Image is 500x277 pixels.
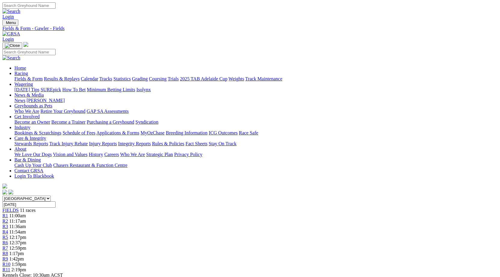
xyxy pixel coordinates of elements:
a: Race Safe [239,130,258,135]
a: Home [14,65,26,71]
a: ICG Outcomes [209,130,238,135]
a: R7 [2,245,8,251]
a: R6 [2,240,8,245]
a: Strategic Plan [146,152,173,157]
a: 2025 TAB Adelaide Cup [180,76,227,81]
div: Industry [14,130,498,136]
a: Coursing [149,76,167,81]
a: Chasers Restaurant & Function Centre [53,163,127,168]
input: Search [2,49,56,55]
img: facebook.svg [2,190,7,194]
span: 11 races [20,208,35,213]
a: Greyhounds as Pets [14,103,52,108]
a: Statistics [114,76,131,81]
a: About [14,146,26,152]
a: R10 [2,262,11,267]
a: GAP SA Assessments [87,109,129,114]
span: 12:59pm [9,245,26,251]
a: Careers [104,152,119,157]
span: Menu [6,20,16,25]
a: R4 [2,229,8,234]
div: Bar & Dining [14,163,498,168]
a: Calendar [81,76,98,81]
img: Search [2,9,20,14]
button: Toggle navigation [2,42,22,49]
img: logo-grsa-white.png [23,42,28,47]
input: Search [2,2,56,9]
a: Get Involved [14,114,40,119]
a: R3 [2,224,8,229]
span: 1:42pm [9,256,24,261]
a: Breeding Information [166,130,208,135]
span: 11:36am [9,224,26,229]
a: Weights [229,76,244,81]
div: Care & Integrity [14,141,498,146]
a: Track Maintenance [245,76,282,81]
img: twitter.svg [8,190,13,194]
div: Wagering [14,87,498,92]
a: Grading [132,76,148,81]
a: Fields & Form - Gawler - Fields [2,26,498,31]
a: MyOzChase [141,130,165,135]
a: Applications & Forms [96,130,139,135]
a: [PERSON_NAME] [26,98,65,103]
a: History [89,152,103,157]
a: Bookings & Scratchings [14,130,61,135]
a: R1 [2,213,8,218]
a: Retire Your Greyhound [41,109,86,114]
a: Bar & Dining [14,157,41,162]
img: Search [2,55,20,61]
span: 1:59pm [12,262,26,267]
a: Fields & Form [14,76,43,81]
img: GRSA [2,31,20,37]
img: logo-grsa-white.png [2,184,7,188]
a: FIELDS [2,208,19,213]
a: Schedule of Fees [62,130,95,135]
a: Trials [168,76,179,81]
input: Select date [2,201,56,208]
a: R8 [2,251,8,256]
a: Track Injury Rebate [49,141,88,146]
a: Isolynx [136,87,151,92]
div: About [14,152,498,157]
a: News [14,98,25,103]
a: R5 [2,235,8,240]
a: Rules & Policies [152,141,184,146]
a: R9 [2,256,8,261]
a: Vision and Values [53,152,87,157]
a: R11 [2,267,10,272]
a: Purchasing a Greyhound [87,119,134,125]
div: Greyhounds as Pets [14,109,498,114]
div: Racing [14,76,498,82]
a: Become a Trainer [51,119,86,125]
div: Get Involved [14,119,498,125]
img: Close [5,43,20,48]
a: How To Bet [62,87,86,92]
a: Cash Up Your Club [14,163,52,168]
a: Who We Are [14,109,39,114]
a: Login [2,37,14,42]
span: 11:17am [9,218,26,224]
a: Become an Owner [14,119,50,125]
a: Stewards Reports [14,141,48,146]
span: 11:54am [9,229,26,234]
a: Minimum Betting Limits [87,87,135,92]
div: News & Media [14,98,498,103]
a: Tracks [99,76,112,81]
a: R2 [2,218,8,224]
a: [DATE] Tips [14,87,39,92]
a: Login [2,14,14,19]
span: 12:17pm [9,235,26,240]
a: SUREpick [41,87,61,92]
a: Who We Are [120,152,145,157]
